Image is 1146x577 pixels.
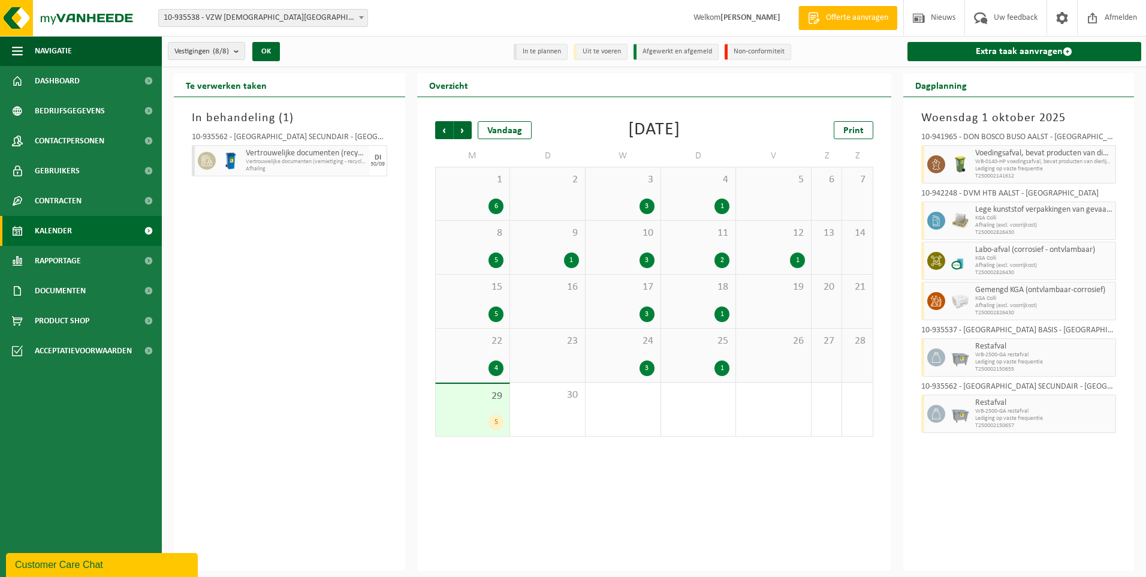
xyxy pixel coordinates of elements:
[174,43,229,61] span: Vestigingen
[586,145,661,167] td: W
[975,398,1113,408] span: Restafval
[975,149,1113,158] span: Voedingsafval, bevat producten van dierlijke oorsprong, onverpakt, categorie 3
[736,145,812,167] td: V
[417,73,480,97] h2: Overzicht
[246,166,366,173] span: Afhaling
[592,227,655,240] span: 10
[246,158,366,166] span: Vertrouwelijke documenten (vernietiging - recyclage)
[514,44,568,60] li: In te plannen
[848,335,866,348] span: 28
[975,229,1113,236] span: T250002826430
[35,276,86,306] span: Documenten
[818,227,836,240] span: 13
[975,222,1113,229] span: Afhaling (excl. voorrijkost)
[516,281,579,294] span: 16
[640,253,655,268] div: 3
[975,215,1113,222] span: KGA Colli
[812,145,842,167] td: Z
[516,173,579,187] span: 2
[35,66,80,96] span: Dashboard
[742,173,805,187] span: 5
[975,422,1113,429] span: T250002150657
[975,262,1113,269] span: Afhaling (excl. voorrijkost)
[516,227,579,240] span: 9
[158,9,368,27] span: 10-935538 - VZW PRIESTER DAENS COLLEGE - AALST
[592,281,655,294] span: 17
[975,166,1113,173] span: Lediging op vaste frequentie
[848,281,866,294] span: 21
[516,389,579,402] span: 30
[975,351,1113,359] span: WB-2500-GA restafval
[375,154,381,161] div: DI
[975,286,1113,295] span: Gemengd KGA (ontvlambaar-corrosief)
[921,190,1117,202] div: 10-942248 - DVM HTB AALST - [GEOGRAPHIC_DATA]
[921,109,1117,127] h3: Woensdag 1 oktober 2025
[35,336,132,366] span: Acceptatievoorwaarden
[975,415,1113,422] span: Lediging op vaste frequentie
[951,292,969,310] img: PB-LB-0680-HPE-GY-02
[488,253,503,268] div: 5
[661,145,737,167] td: D
[370,161,385,167] div: 30/09
[35,36,72,66] span: Navigatie
[213,47,229,55] count: (8/8)
[907,42,1142,61] a: Extra taak aanvragen
[488,414,503,430] div: 5
[442,335,504,348] span: 22
[640,306,655,322] div: 3
[442,281,504,294] span: 15
[516,335,579,348] span: 23
[843,126,864,136] span: Print
[510,145,586,167] td: D
[975,309,1113,317] span: T250002826430
[640,199,655,214] div: 3
[742,281,805,294] span: 19
[975,255,1113,262] span: KGA Colli
[488,360,503,376] div: 4
[6,551,200,577] iframe: chat widget
[35,216,72,246] span: Kalender
[975,295,1113,302] span: KGA Colli
[975,408,1113,415] span: WB-2500-GA restafval
[921,133,1117,145] div: 10-941965 - DON BOSCO BUSO AALST - [GEOGRAPHIC_DATA]
[628,121,680,139] div: [DATE]
[742,227,805,240] span: 12
[798,6,897,30] a: Offerte aanvragen
[592,335,655,348] span: 24
[975,245,1113,255] span: Labo-afval (corrosief - ontvlambaar)
[35,96,105,126] span: Bedrijfsgegevens
[488,306,503,322] div: 5
[951,252,969,270] img: LP-OT-00060-CU
[640,360,655,376] div: 3
[488,199,503,214] div: 6
[35,186,82,216] span: Contracten
[574,44,628,60] li: Uit te voeren
[252,42,280,61] button: OK
[442,390,504,403] span: 29
[951,155,969,173] img: WB-0140-HPE-GN-50
[246,149,366,158] span: Vertrouwelijke documenten (recyclage)
[742,335,805,348] span: 26
[975,205,1113,215] span: Lege kunststof verpakkingen van gevaarlijke stoffen
[35,306,89,336] span: Product Shop
[35,156,80,186] span: Gebruikers
[725,44,791,60] li: Non-conformiteit
[222,152,240,170] img: WB-0240-HPE-BE-09
[442,173,504,187] span: 1
[667,227,730,240] span: 11
[720,13,780,22] strong: [PERSON_NAME]
[818,173,836,187] span: 6
[159,10,367,26] span: 10-935538 - VZW PRIESTER DAENS COLLEGE - AALST
[634,44,719,60] li: Afgewerkt en afgemeld
[192,133,387,145] div: 10-935562 - [GEOGRAPHIC_DATA] SECUNDAIR - [GEOGRAPHIC_DATA]
[951,405,969,423] img: WB-2500-GAL-GY-01
[975,359,1113,366] span: Lediging op vaste frequentie
[975,173,1113,180] span: T250002141612
[283,112,289,124] span: 1
[823,12,891,24] span: Offerte aanvragen
[975,269,1113,277] span: T250002826430
[790,253,805,268] div: 1
[35,246,81,276] span: Rapportage
[921,383,1117,395] div: 10-935562 - [GEOGRAPHIC_DATA] SECUNDAIR - [GEOGRAPHIC_DATA]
